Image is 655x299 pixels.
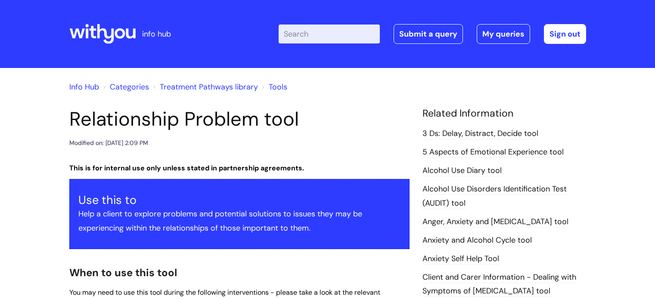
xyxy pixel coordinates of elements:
[422,165,502,176] a: Alcohol Use Diary tool
[269,82,287,92] a: Tools
[78,193,400,207] h3: Use this to
[69,266,177,279] span: When to use this tool
[422,272,576,297] a: Client and Carer Information - Dealing with Symptoms of [MEDICAL_DATA] tool
[422,184,567,209] a: Alcohol Use Disorders Identification Test (AUDIT) tool
[422,128,538,139] a: 3 Ds: Delay, Distract, Decide tool
[101,80,149,94] li: Solution home
[160,82,258,92] a: Treatment Pathways library
[69,163,304,173] strong: This is for internal use only unless stated in partnership agreements.
[110,82,149,92] a: Categories
[69,82,99,92] a: Info Hub
[422,253,499,265] a: Anxiety Self Help Tool
[69,108,410,131] h1: Relationship Problem tool
[151,80,258,94] li: Treatment Pathways library
[422,147,564,158] a: 5 Aspects of Emotional Experience tool
[422,216,568,228] a: Anger, Anxiety and [MEDICAL_DATA] tool
[142,27,171,41] p: info hub
[279,25,380,43] input: Search
[544,24,586,44] a: Sign out
[394,24,463,44] a: Submit a query
[69,138,148,148] div: Modified on: [DATE] 2:09 PM
[260,80,287,94] li: Tools
[78,207,400,235] p: Help a client to explore problems and potential solutions to issues they may be experiencing with...
[279,24,586,44] div: | -
[422,235,532,246] a: Anxiety and Alcohol Cycle tool
[477,24,530,44] a: My queries
[422,108,586,120] h4: Related Information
